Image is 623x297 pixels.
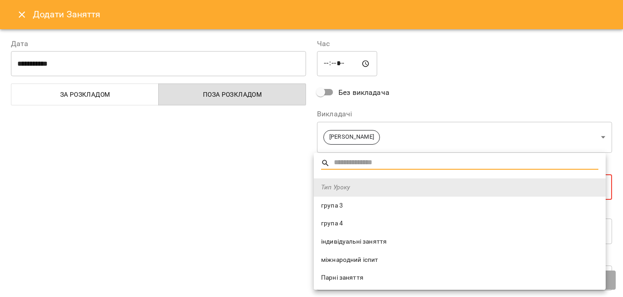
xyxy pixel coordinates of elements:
span: Парні заняття [321,273,598,282]
span: міжнародний іспит [321,255,598,265]
span: група 4 [321,219,598,228]
span: індивідуальні заняття [321,237,598,246]
span: група 3 [321,201,598,210]
span: Тип Уроку [321,183,598,192]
